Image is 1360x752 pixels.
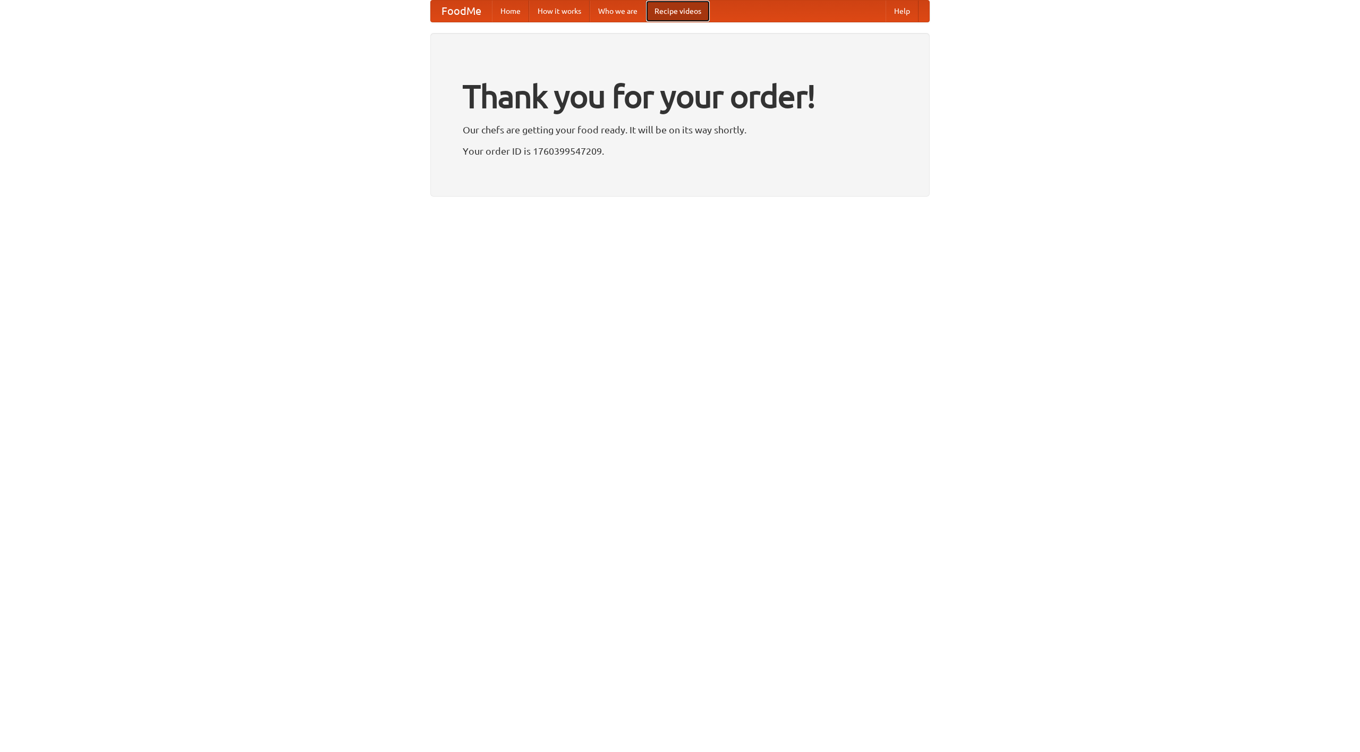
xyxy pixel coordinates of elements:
a: Help [886,1,919,22]
a: Recipe videos [646,1,710,22]
a: How it works [529,1,590,22]
a: FoodMe [431,1,492,22]
p: Our chefs are getting your food ready. It will be on its way shortly. [463,122,897,138]
a: Who we are [590,1,646,22]
p: Your order ID is 1760399547209. [463,143,897,159]
a: Home [492,1,529,22]
h1: Thank you for your order! [463,71,897,122]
